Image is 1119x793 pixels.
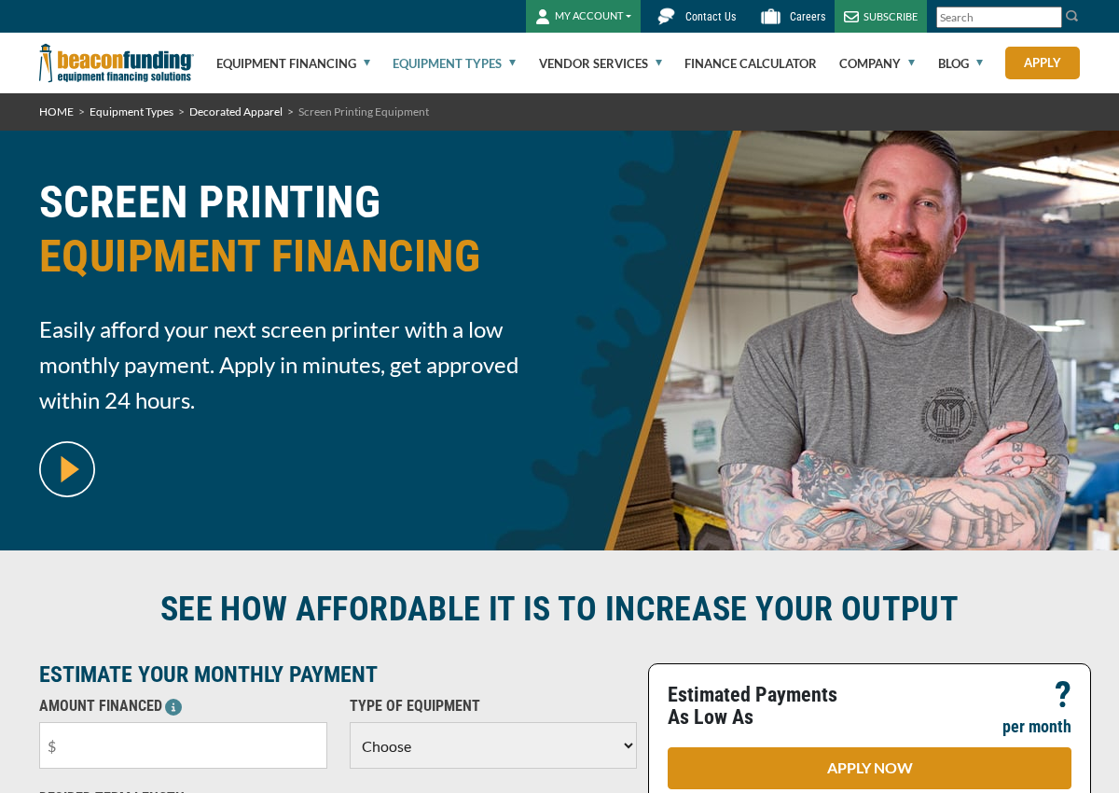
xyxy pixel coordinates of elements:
[1055,684,1071,706] p: ?
[1043,10,1057,25] a: Clear search text
[938,34,983,93] a: Blog
[39,312,548,418] span: Easily afford your next screen printer with a low monthly payment. Apply in minutes, get approved...
[39,722,327,769] input: $
[936,7,1062,28] input: Search
[1002,716,1071,738] p: per month
[685,10,736,23] span: Contact Us
[39,33,194,93] img: Beacon Funding Corporation logo
[668,747,1071,789] a: APPLY NOW
[298,104,429,118] span: Screen Printing Equipment
[1065,8,1080,23] img: Search
[216,34,370,93] a: Equipment Financing
[684,34,817,93] a: Finance Calculator
[539,34,662,93] a: Vendor Services
[39,441,95,497] img: video modal pop-up play button
[839,34,915,93] a: Company
[189,104,283,118] a: Decorated Apparel
[39,588,1080,631] h2: SEE HOW AFFORDABLE IT IS TO INCREASE YOUR OUTPUT
[39,175,548,298] h1: SCREEN PRINTING
[39,695,327,717] p: AMOUNT FINANCED
[1005,47,1080,79] a: Apply
[790,10,825,23] span: Careers
[90,104,173,118] a: Equipment Types
[350,695,638,717] p: TYPE OF EQUIPMENT
[39,663,637,686] p: ESTIMATE YOUR MONTHLY PAYMENT
[393,34,516,93] a: Equipment Types
[39,230,548,284] span: EQUIPMENT FINANCING
[668,684,859,729] p: Estimated Payments As Low As
[39,104,74,118] a: HOME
